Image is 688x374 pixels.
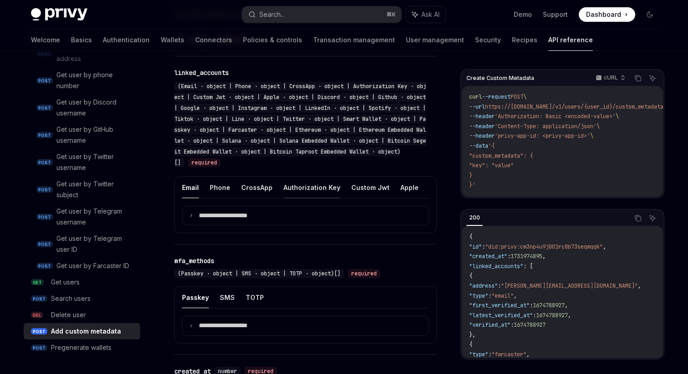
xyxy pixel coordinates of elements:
div: Get user by Farcaster ID [56,260,129,271]
span: : [488,292,491,299]
div: 200 [466,212,483,223]
a: POSTGet user by Discord username [24,94,140,121]
span: 1674788927 [533,302,565,309]
span: 'Authorization: Basic <encoded-value>' [495,113,616,120]
span: : [507,253,511,260]
div: Get user by Twitter subject [56,179,135,200]
a: Support [543,10,568,19]
span: : [498,282,501,289]
span: } [469,172,472,179]
a: POSTPregenerate wallets [24,339,140,356]
span: { [469,341,472,348]
span: Ask AI [421,10,440,19]
button: cURL [591,70,629,86]
button: Ask AI [406,6,446,23]
span: "custom_metadata": { [469,152,533,160]
span: 'Content-Type: application/json' [495,123,597,130]
span: 1674788927 [514,321,546,329]
a: DELDelete user [24,307,140,323]
span: \ [616,113,619,120]
button: CrossApp [241,177,273,198]
a: Dashboard [579,7,635,22]
span: "type" [469,292,488,299]
span: , [603,243,606,250]
div: Get user by Twitter username [56,151,135,173]
span: : [ [523,263,533,270]
span: (Passkey · object | SMS · object | TOTP · object)[] [178,270,340,277]
span: --header [469,113,495,120]
a: POSTSearch users [24,290,140,307]
span: POST [36,159,53,166]
span: "farcaster" [491,351,526,358]
a: GETGet users [24,274,140,290]
span: POST [36,263,53,269]
button: TOTP [246,287,264,308]
a: User management [406,29,464,51]
span: }, [469,331,476,339]
span: POST [31,328,47,335]
button: SMS [220,287,235,308]
span: --header [469,123,495,130]
div: Get users [51,277,80,288]
button: Ask AI [647,72,658,84]
a: Wallets [161,29,184,51]
a: POSTGet user by phone number [24,67,140,94]
button: Search...⌘K [242,6,401,23]
span: "address" [469,282,498,289]
button: Phone [210,177,230,198]
span: POST [36,186,53,193]
a: API reference [548,29,593,51]
button: Copy the contents from the code block [632,72,644,84]
div: Get user by Discord username [56,97,135,119]
a: Demo [514,10,532,19]
span: : [482,243,485,250]
a: POSTGet user by Telegram username [24,203,140,230]
span: "created_at" [469,253,507,260]
span: Create Custom Metadata [466,75,534,82]
span: { [469,233,472,240]
span: POST [36,214,53,220]
a: POSTGet user by Twitter username [24,149,140,176]
span: \ [590,132,593,140]
div: required [188,158,221,167]
div: required [348,269,380,278]
span: DEL [31,312,43,319]
span: 1731974895 [511,253,542,260]
div: linked_accounts [174,68,229,77]
a: Authentication [103,29,150,51]
span: "first_verified_at" [469,302,530,309]
span: , [542,253,546,260]
div: mfa_methods [174,256,214,265]
button: Email [182,177,199,198]
span: "[PERSON_NAME][EMAIL_ADDRESS][DOMAIN_NAME]" [501,282,638,289]
div: Search... [259,9,285,20]
span: "type" [469,351,488,358]
span: POST [31,344,47,351]
span: ⌘ K [386,11,396,18]
div: Get user by phone number [56,70,135,91]
a: POSTGet user by Farcaster ID [24,258,140,274]
span: POST [36,77,53,84]
span: "id" [469,243,482,250]
img: dark logo [31,8,87,21]
div: Search users [51,293,91,304]
button: Authorization Key [283,177,340,198]
a: POSTGet user by GitHub username [24,121,140,149]
div: Delete user [51,309,86,320]
span: POST [36,241,53,248]
span: : [533,312,536,319]
span: "email" [491,292,514,299]
span: 1674788927 [536,312,568,319]
a: Connectors [195,29,232,51]
span: , [526,351,530,358]
span: --url [469,103,485,110]
span: (Email · object | Phone · object | CrossApp · object | Authorization Key · object | Custom Jwt · ... [174,83,426,166]
span: POST [31,295,47,302]
button: Toggle dark mode [642,7,657,22]
span: '{ [488,142,495,150]
span: POST [36,105,53,111]
a: Basics [71,29,92,51]
button: Apple [400,177,419,198]
span: Dashboard [586,10,621,19]
span: , [514,292,517,299]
